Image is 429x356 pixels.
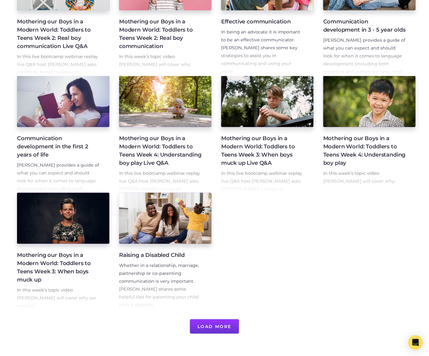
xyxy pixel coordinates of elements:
h4: Effective communication [221,18,304,26]
a: Mothering our Boys in a Modern World: Toddlers to Teens Week 3: When boys muck up In this week’s ... [17,193,109,309]
div: Open Intercom Messenger [408,335,423,350]
span: [PERSON_NAME] provides a guide of what you can expect and should look for when it comes to langua... [17,162,99,207]
p: In this live bootcamp webinar replay live Q&A host [PERSON_NAME] asks [PERSON_NAME] a range of qu... [221,170,304,233]
h4: Raising a Disabled Child [119,251,202,259]
h4: Mothering our Boys in a Modern World: Toddlers to Teens Week 3: When boys muck up Live Q&A [221,134,304,167]
h4: Mothering our Boys in a Modern World: Toddlers to Teens Week 2: Real boy communication Live Q&A [17,18,100,50]
button: Load More [190,319,239,334]
h4: Communication development in 3 - 5 year olds [323,18,406,34]
a: Raising a Disabled Child Whether in a relationship, marriage, partnership or co-parenting communi... [119,193,211,309]
p: In this live bootcamp webinar replay live Q&A host [PERSON_NAME] asks [PERSON_NAME] a range of qu... [119,170,202,233]
p: Whether in a relationship, marriage, partnership or co-parenting communication is very important.... [119,262,202,309]
a: Mothering our Boys in a Modern World: Toddlers to Teens Week 4: Understanding boy play Live Q&A I... [119,76,211,193]
h4: Mothering our Boys in a Modern World: Toddlers to Teens Week 3: When boys muck up [17,251,100,284]
a: Mothering our Boys in a Modern World: Toddlers to Teens Week 3: When boys muck up Live Q&A In thi... [221,76,314,193]
h4: Communication development in the first 2 years of life [17,134,100,159]
span: [PERSON_NAME] provides a guide of what you can expect and should look for when it comes to langua... [323,37,405,82]
p: In this week’s topic video [PERSON_NAME] will cover why we need to: [17,286,100,310]
a: Communication development in the first 2 years of life [PERSON_NAME] provides a guide of what you... [17,76,109,193]
p: In this live bootcamp webinar replay live Q&A host [PERSON_NAME] asks [PERSON_NAME] a range of qu... [17,53,100,116]
p: In this week’s topic video [PERSON_NAME] will cover why: [323,170,406,185]
a: Mothering our Boys in a Modern World: Toddlers to Teens Week 4: Understanding boy play In this we... [323,76,416,193]
p: In being an advocate it is important to be an effective communicator. [PERSON_NAME] shares some k... [221,28,304,76]
h4: Mothering our Boys in a Modern World: Toddlers to Teens Week 4: Understanding boy play Live Q&A [119,134,202,167]
h4: Mothering our Boys in a Modern World: Toddlers to Teens Week 4: Understanding boy play [323,134,406,167]
h4: Mothering our Boys in a Modern World: Toddlers to Teens Week 2: Real boy communication [119,18,202,50]
p: In this week’s topic video [PERSON_NAME] will cover why: [119,53,202,69]
p: Most boy and girl play is different [332,193,403,209]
